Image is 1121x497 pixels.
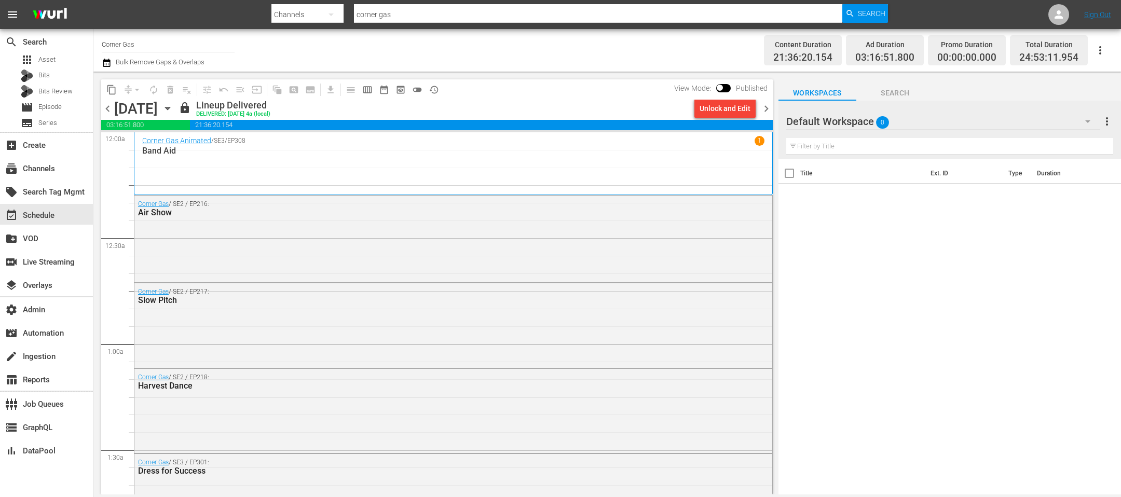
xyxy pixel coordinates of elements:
span: Automation [5,327,18,339]
span: Search [5,36,18,48]
p: Band Aid [142,146,764,156]
span: 24:53:11.954 [1019,52,1078,64]
span: chevron_left [101,102,114,115]
span: history_outlined [429,85,439,95]
p: / [211,137,214,144]
span: menu [6,8,19,21]
p: 1 [758,137,761,144]
span: Reports [5,374,18,386]
a: Corner Gas [138,459,169,466]
div: DELIVERED: [DATE] 4a (local) [196,111,270,118]
span: Bits Review [38,86,73,96]
div: Harvest Dance [138,381,711,391]
div: Ad Duration [855,37,914,52]
div: Dress for Success [138,466,711,476]
p: EP308 [227,137,245,144]
span: Channels [5,162,18,175]
span: toggle_off [412,85,422,95]
th: Title [800,159,924,188]
span: Ingestion [5,350,18,363]
span: 21:36:20.154 [773,52,832,64]
span: preview_outlined [395,85,406,95]
span: View Mode: [669,84,716,92]
span: Select an event to delete [162,81,179,98]
span: Refresh All Search Blocks [265,79,285,100]
div: Unlock and Edit [700,99,750,118]
span: Month Calendar View [376,81,392,98]
div: Bits [21,70,33,82]
span: 21:36:20.154 [190,120,773,130]
span: Published [731,84,773,92]
span: content_copy [106,85,117,95]
span: Job Queues [5,398,18,410]
div: Promo Duration [937,37,996,52]
div: [DATE] [114,100,158,117]
a: Sign Out [1084,10,1111,19]
span: Download as CSV [319,79,339,100]
button: Unlock and Edit [694,99,756,118]
a: Corner Gas [138,288,169,295]
span: Search Tag Mgmt [5,186,18,198]
div: Slow Pitch [138,295,711,305]
span: Bulk Remove Gaps & Overlaps [114,58,204,66]
span: Copy Lineup [103,81,120,98]
span: Series [21,117,33,129]
span: more_vert [1101,115,1113,128]
span: Week Calendar View [359,81,376,98]
div: Default Workspace [786,107,1100,136]
span: lock [179,102,191,114]
span: Series [38,118,57,128]
span: Schedule [5,209,18,222]
img: ans4CAIJ8jUAAAAAAAAAAAAAAAAAAAAAAAAgQb4GAAAAAAAAAAAAAAAAAAAAAAAAJMjXAAAAAAAAAAAAAAAAAAAAAAAAgAT5G... [25,3,75,27]
span: Create Series Block [302,81,319,98]
span: DataPool [5,445,18,457]
span: Day Calendar View [339,79,359,100]
span: Create [5,139,18,151]
span: 03:16:51.800 [855,52,914,64]
a: Corner Gas [138,374,169,381]
span: calendar_view_week_outlined [362,85,373,95]
th: Duration [1031,159,1093,188]
span: Asset [38,54,56,65]
div: Total Duration [1019,37,1078,52]
span: Workspaces [778,87,856,100]
span: View History [426,81,442,98]
span: GraphQL [5,421,18,434]
span: Admin [5,303,18,316]
th: Ext. ID [924,159,1002,188]
span: Remove Gaps & Overlaps [120,81,145,98]
span: movie [21,101,33,114]
span: 00:00:00.000 [937,52,996,64]
span: Update Metadata from Key Asset [249,81,265,98]
a: Corner Gas Animated [142,136,211,145]
span: View Backup [392,81,409,98]
a: Corner Gas [138,200,169,208]
div: / SE3 / EP301: [138,459,711,476]
span: date_range_outlined [379,85,389,95]
div: / SE2 / EP217: [138,288,711,305]
span: Toggle to switch from Published to Draft view. [716,84,723,91]
span: Search [856,87,934,100]
span: Bits [38,70,50,80]
span: Episode [38,102,62,112]
span: 24 hours Lineup View is OFF [409,81,426,98]
span: 0 [876,112,889,133]
button: more_vert [1101,109,1113,134]
div: / SE2 / EP216: [138,200,711,217]
th: Type [1002,159,1031,188]
div: Bits Review [21,85,33,98]
span: Asset [21,53,33,66]
span: Loop Content [145,81,162,98]
span: Customize Events [195,79,215,100]
div: Lineup Delivered [196,100,270,111]
div: Air Show [138,208,711,217]
p: SE3 / [214,137,227,144]
span: Search [858,4,885,23]
span: Live Streaming [5,256,18,268]
span: 03:16:51.800 [101,120,190,130]
span: VOD [5,232,18,245]
div: / SE2 / EP218: [138,374,711,391]
div: Content Duration [773,37,832,52]
span: Overlays [5,279,18,292]
button: Search [842,4,888,23]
